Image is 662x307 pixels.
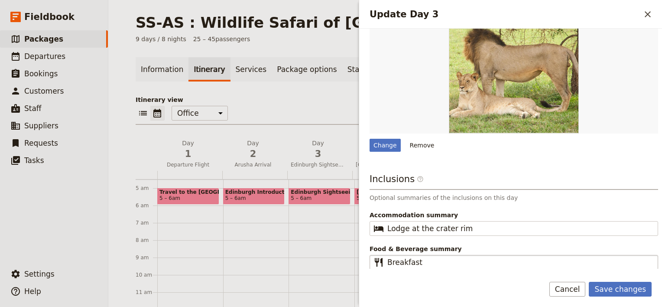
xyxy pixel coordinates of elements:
span: ​ [417,176,424,183]
span: Staff [24,104,42,113]
span: 5 – 6am [357,195,377,201]
a: Itinerary [188,57,230,82]
input: Accommodation summary​ [387,223,652,234]
h2: Day [291,139,345,160]
span: Packages [24,35,63,43]
div: 9 am [136,254,157,261]
button: List view [136,106,150,121]
button: Day1Departure Flight [157,139,222,171]
div: Change [370,139,401,152]
span: 5 – 6am [291,195,312,201]
span: [GEOGRAPHIC_DATA] [357,189,414,195]
input: Food & Beverage summary​ [387,257,652,268]
button: Remove [406,139,438,152]
div: Edinburgh Introduction5 – 6am [223,188,285,205]
div: [GEOGRAPHIC_DATA]5 – 6am [354,188,416,205]
span: Help [24,287,41,296]
span: 5 – 6am [159,195,180,201]
span: Arusha Arrival [222,161,284,168]
h1: SS-AS : Wildlife Safari of [GEOGRAPHIC_DATA] [136,14,517,31]
span: 2 [226,147,280,160]
span: Edinburgh Introduction [225,189,283,195]
span: Food & Beverage summary [370,245,658,253]
span: 25 – 45 passengers [193,35,250,43]
span: Requests [24,139,58,147]
span: Departures [24,52,65,61]
a: Information [136,57,188,82]
span: Customers [24,87,64,95]
h3: Inclusions [370,173,658,190]
a: Services [230,57,272,82]
div: 6 am [136,202,157,209]
p: Itinerary view [136,95,635,104]
h2: Day [161,139,215,160]
span: Edinburgh Sightseeing [291,189,348,195]
div: 7 am [136,219,157,226]
span: ​ [417,176,424,186]
button: Day3Edinburgh Sightseeing [287,139,352,171]
div: 5 am [136,185,157,192]
span: Departure Flight [157,161,219,168]
span: Tasks [24,156,44,165]
span: Fieldbook [24,10,75,23]
span: 1 [161,147,215,160]
div: Travel to the [GEOGRAPHIC_DATA]5 – 6am [157,188,219,205]
a: Package options [272,57,342,82]
span: Settings [24,270,55,278]
h2: Day [226,139,280,160]
div: 11 am [136,289,157,296]
span: Suppliers [24,121,58,130]
span: 3 [291,147,345,160]
button: Close drawer [640,7,655,22]
div: 10 am [136,271,157,278]
span: Bookings [24,69,58,78]
span: ​ [373,257,384,268]
div: Edinburgh Sightseeing5 – 6am [289,188,350,205]
a: Staff [342,57,370,82]
span: Accommodation summary [370,211,658,219]
button: Save changes [589,282,652,297]
button: Calendar view [150,106,165,121]
span: 9 days / 8 nights [136,35,186,43]
button: Cancel [549,282,586,297]
div: 8 am [136,237,157,244]
span: 5 – 6am [225,195,246,201]
h2: Update Day 3 [370,8,640,21]
span: Edinburgh Sightseeing [287,161,349,168]
button: Day2Arusha Arrival [222,139,287,171]
span: ​ [373,223,384,234]
p: Optional summaries of the inclusions on this day [370,193,658,202]
span: Travel to the [GEOGRAPHIC_DATA] [159,189,217,195]
img: https://d33jgr8dhgav85.cloudfront.net/6776c252ddbdb110a2d9124f/68daaed2e89b00f157bdb0d1?Expires=1... [449,3,579,134]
